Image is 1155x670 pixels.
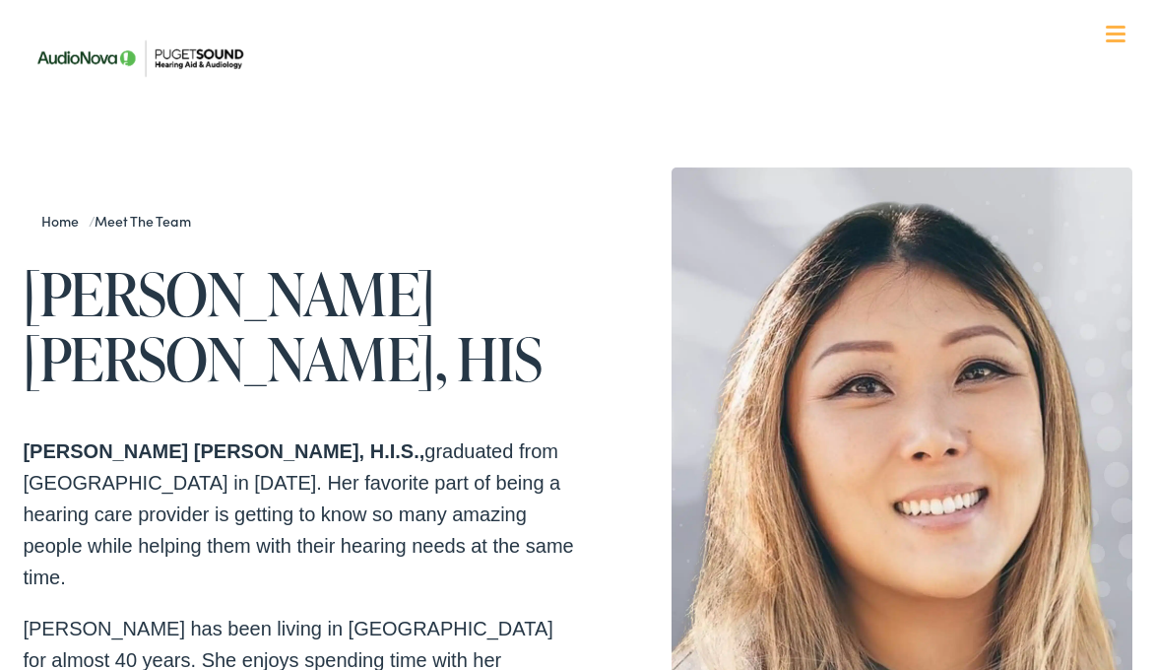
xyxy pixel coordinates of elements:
[41,211,200,231] span: /
[41,211,88,231] a: Home
[23,435,577,593] p: graduated from [GEOGRAPHIC_DATA] in [DATE]. Her favorite part of being a hearing care provider is...
[37,79,1131,140] a: What We Offer
[23,440,424,462] strong: [PERSON_NAME] [PERSON_NAME], H.I.S.,
[95,211,200,231] a: Meet the Team
[23,261,577,391] h1: [PERSON_NAME] [PERSON_NAME], HIS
